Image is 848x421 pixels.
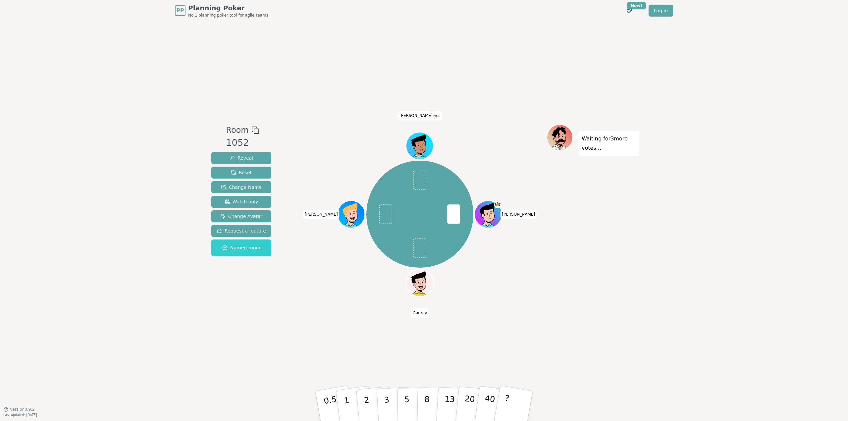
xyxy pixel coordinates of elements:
[188,13,268,18] span: No.1 planning poker tool for agile teams
[211,167,271,179] button: Reset
[230,155,253,161] span: Reveal
[582,134,636,153] p: Waiting for 3 more votes...
[494,201,501,208] span: Mike is the host
[211,225,271,237] button: Request a feature
[10,407,35,412] span: Version 0.9.2
[176,7,184,15] span: PP
[3,413,37,417] span: Last updated: [DATE]
[175,3,268,18] a: PPPlanning PokerNo.1 planning poker tool for agile teams
[623,5,635,17] button: New!
[500,210,537,219] span: Click to change your name
[211,181,271,193] button: Change Name
[211,210,271,222] button: Change Avatar
[226,124,248,136] span: Room
[3,407,35,412] button: Version0.9.2
[222,244,260,251] span: Named room
[226,136,259,150] div: 1052
[211,239,271,256] button: Named room
[303,210,340,219] span: Click to change your name
[411,308,429,317] span: Click to change your name
[188,3,268,13] span: Planning Poker
[220,213,263,220] span: Change Avatar
[211,196,271,208] button: Watch only
[433,115,441,118] span: (you)
[649,5,673,17] a: Log in
[627,2,646,9] div: New!
[407,133,433,159] button: Click to change your avatar
[225,198,258,205] span: Watch only
[398,111,442,120] span: Click to change your name
[231,169,252,176] span: Reset
[217,228,266,234] span: Request a feature
[211,152,271,164] button: Reveal
[221,184,262,190] span: Change Name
